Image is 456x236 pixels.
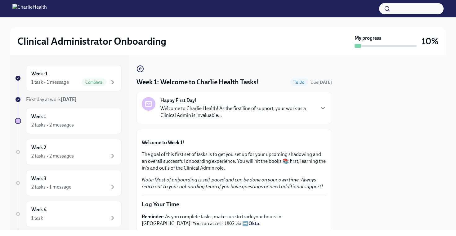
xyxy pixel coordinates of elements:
[31,113,46,120] h6: Week 1
[15,139,122,165] a: Week 22 tasks • 2 messages
[31,206,47,213] h6: Week 4
[142,213,327,227] p: : As you complete tasks, make sure to track your hours in [GEOGRAPHIC_DATA]! You can access UKG v...
[142,140,184,145] strong: Welcome to Week 1!
[355,35,381,42] strong: My progress
[61,96,77,102] strong: [DATE]
[15,170,122,196] a: Week 32 tasks • 1 message
[31,122,74,128] div: 2 tasks • 2 messages
[12,4,47,14] img: CharlieHealth
[142,200,327,208] p: Log Your Time
[311,80,332,85] span: Due
[290,80,308,85] span: To Do
[142,214,163,220] strong: Reminder
[17,35,166,47] h2: Clinical Administrator Onboarding
[82,80,106,85] span: Complete
[160,105,314,119] p: Welcome to Charlie Health! As the first line of support, your work as a Clinical Admin is invalua...
[160,97,197,104] strong: Happy First Day!
[248,220,259,226] a: Okta
[142,151,327,171] p: The goal of this first set of tasks is to get you set up for your upcoming shadowing and an overa...
[311,79,332,85] span: September 15th, 2025 10:00
[31,215,43,221] div: 1 task
[31,70,47,77] h6: Week -1
[31,175,47,182] h6: Week 3
[31,144,46,151] h6: Week 2
[15,96,122,103] a: First day at work[DATE]
[15,65,122,91] a: Week -11 task • 1 messageComplete
[31,153,74,159] div: 2 tasks • 2 messages
[15,201,122,227] a: Week 41 task
[422,36,439,47] h3: 10%
[31,184,71,190] div: 2 tasks • 1 message
[142,177,323,189] em: Note: Most of onboarding is self-paced and can be done on your own time. Always reach out to your...
[15,108,122,134] a: Week 12 tasks • 2 messages
[31,79,69,86] div: 1 task • 1 message
[318,80,332,85] strong: [DATE]
[26,96,77,102] span: First day at work
[136,78,259,87] h4: Week 1: Welcome to Charlie Health Tasks!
